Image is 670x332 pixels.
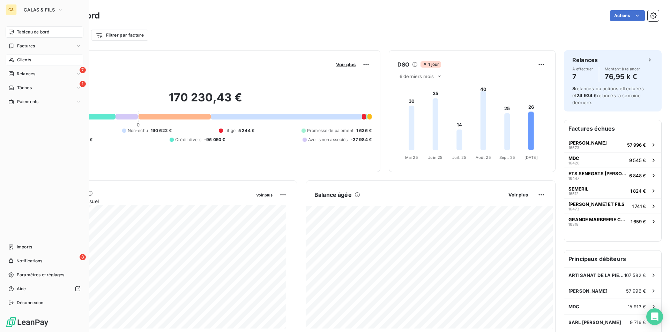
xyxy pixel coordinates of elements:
[568,155,579,161] span: MDC
[80,254,86,260] span: 8
[629,157,646,163] span: 9 545 €
[564,198,661,214] button: [PERSON_NAME] ET FILS164731 741 €
[308,137,348,143] span: Avoirs non associés
[572,86,644,105] span: relances ou actions effectuées et relancés la semaine dernière.
[17,244,32,250] span: Imports
[605,67,640,71] span: Montant à relancer
[631,219,646,224] span: 1 659 €
[499,155,515,160] tspan: Sept. 25
[605,71,640,82] h4: 76,95 k €
[254,192,275,198] button: Voir plus
[568,207,579,211] span: 16473
[506,192,530,198] button: Voir plus
[452,155,466,160] tspan: Juil. 25
[80,67,86,73] span: 7
[564,168,661,183] button: ETS SENEGATS [PERSON_NAME] ET FILS164476 848 €
[428,155,442,160] tspan: Juin 25
[238,128,254,134] span: 5 244 €
[128,128,148,134] span: Non-échu
[568,201,625,207] span: [PERSON_NAME] ET FILS
[508,192,528,198] span: Voir plus
[568,171,626,176] span: ETS SENEGATS [PERSON_NAME] ET FILS
[175,137,201,143] span: Crédit divers
[17,272,64,278] span: Paramètres et réglages
[610,10,645,21] button: Actions
[334,61,358,68] button: Voir plus
[17,71,35,77] span: Relances
[307,128,353,134] span: Promesse de paiement
[572,56,598,64] h6: Relances
[568,272,624,278] span: ARTISANAT DE LA PIERRE
[568,217,628,222] span: GRANDE MARBRERIE CASTRAISE
[564,120,661,137] h6: Factures échues
[568,304,579,309] span: MDC
[336,62,356,67] span: Voir plus
[6,4,17,15] div: C&
[17,43,35,49] span: Factures
[6,317,49,328] img: Logo LeanPay
[17,29,49,35] span: Tableau de bord
[564,152,661,168] button: MDC164289 545 €
[6,283,83,294] a: Aide
[564,137,661,152] button: [PERSON_NAME]1657357 996 €
[564,250,661,267] h6: Principaux débiteurs
[646,308,663,325] div: Open Intercom Messenger
[524,155,538,160] tspan: [DATE]
[568,192,579,196] span: 16512
[17,286,26,292] span: Aide
[564,183,661,198] button: SEMERIL165121 824 €
[568,288,608,294] span: [PERSON_NAME]
[568,222,579,226] span: 16318
[568,146,579,150] span: 16573
[568,186,588,192] span: SEMERIL
[630,319,646,325] span: 9 716 €
[420,61,441,68] span: 1 jour
[624,272,646,278] span: 107 582 €
[39,198,251,205] span: Chiffre d'affaires mensuel
[632,203,646,209] span: 1 741 €
[137,122,140,128] span: 0
[568,319,621,325] span: SARL [PERSON_NAME]
[405,155,418,160] tspan: Mai 25
[564,214,661,229] button: GRANDE MARBRERIE CASTRAISE163181 659 €
[314,191,352,199] h6: Balance âgée
[568,176,579,180] span: 16447
[628,304,646,309] span: 15 913 €
[351,137,372,143] span: -27 984 €
[630,188,646,194] span: 1 824 €
[576,93,597,98] span: 24 934 €
[626,288,646,294] span: 57 996 €
[572,71,593,82] h4: 7
[17,57,31,63] span: Clients
[397,60,409,69] h6: DSO
[204,137,225,143] span: -96 050 €
[256,193,273,198] span: Voir plus
[39,91,372,111] h2: 170 230,43 €
[17,99,38,105] span: Paiements
[629,173,646,178] span: 6 848 €
[400,74,434,79] span: 6 derniers mois
[627,142,646,148] span: 57 996 €
[572,67,593,71] span: À effectuer
[224,128,236,134] span: Litige
[91,30,148,41] button: Filtrer par facture
[568,161,580,165] span: 16428
[24,7,55,13] span: CALAS & FILS
[151,128,172,134] span: 190 622 €
[17,300,44,306] span: Déconnexion
[16,258,42,264] span: Notifications
[476,155,491,160] tspan: Août 25
[80,81,86,87] span: 1
[568,140,607,146] span: [PERSON_NAME]
[356,128,372,134] span: 1 636 €
[572,86,575,91] span: 8
[17,85,32,91] span: Tâches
